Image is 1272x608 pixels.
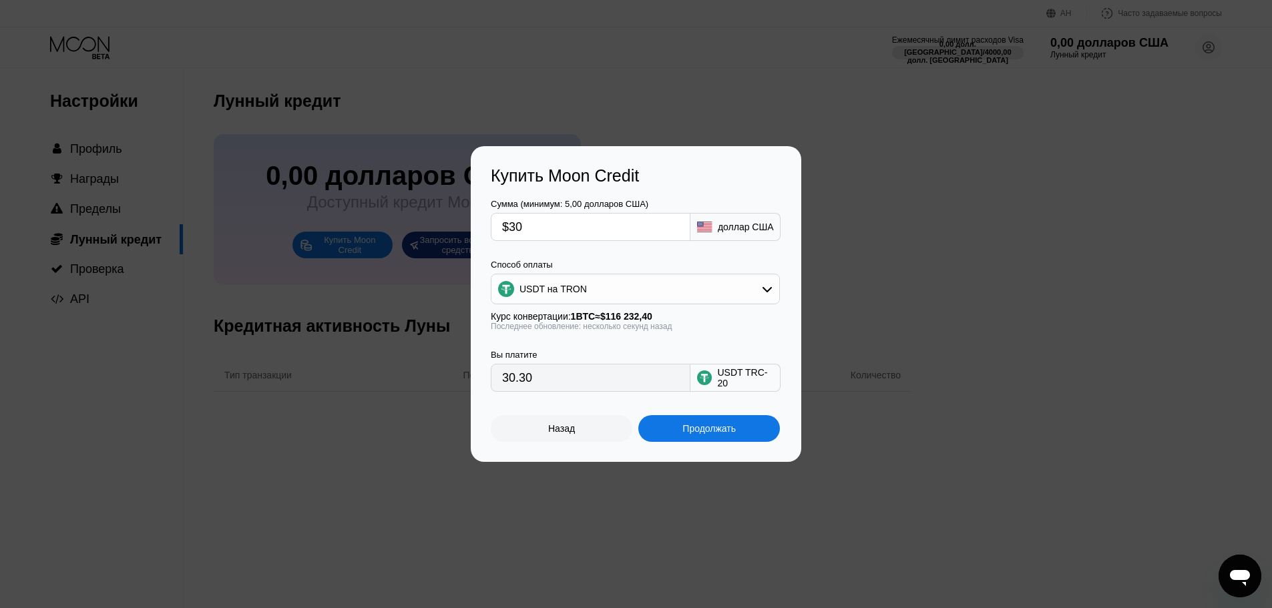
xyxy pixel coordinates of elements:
font: Сумма (минимум: 5,00 долларов США) [491,199,648,209]
font: Назад [548,423,575,434]
font: Купить Moon Credit [491,166,639,185]
font: Продолжать [682,423,736,434]
font: $116 232,40 [600,311,652,322]
div: USDT на TRON [491,276,779,302]
font: Курс конвертации: [491,311,571,322]
iframe: Кнопка запуска окна обмена сообщениями [1219,555,1261,597]
font: Способ оплаты [491,260,553,270]
font: Вы платите [491,350,537,360]
font: USDT TRC-20 [717,367,767,388]
font: 1 [571,311,576,322]
div: Продолжать [638,415,780,442]
font: Последнее обновление: [491,322,581,331]
font: USDT на TRON [519,284,587,294]
font: BTC [576,311,595,322]
font: ≈ [595,311,600,322]
font: несколько секунд назад [583,322,672,331]
div: Назад [491,415,632,442]
input: 0,00 долларов США [502,214,679,240]
font: доллар США [718,222,774,232]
